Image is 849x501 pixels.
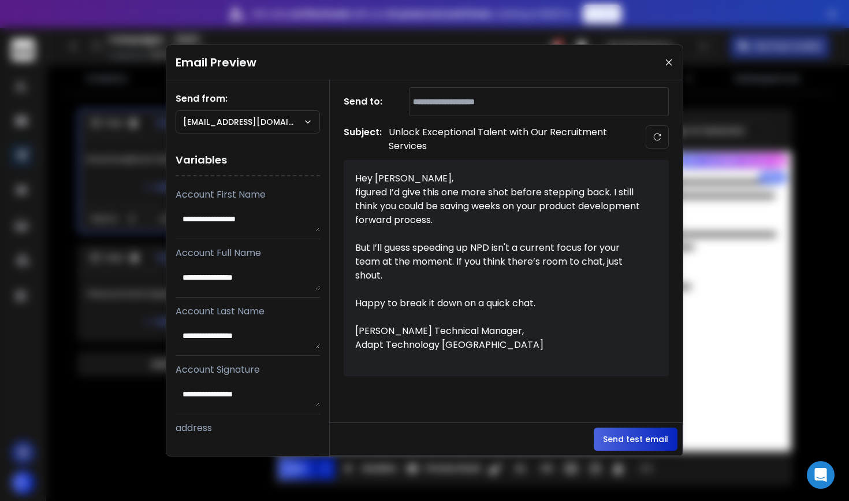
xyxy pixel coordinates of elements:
[344,125,382,153] h1: Subject:
[183,116,303,128] p: [EMAIL_ADDRESS][DOMAIN_NAME]
[807,461,835,489] div: Open Intercom Messenger
[176,145,320,176] h1: Variables
[176,188,320,202] p: Account First Name
[355,241,644,283] div: But I’ll guess speeding up NPD isn't a current focus for your team at the moment. If you think th...
[176,246,320,260] p: Account Full Name
[355,296,644,310] div: Happy to break it down on a quick chat.
[176,305,320,318] p: Account Last Name
[355,338,644,352] div: Adapt Technology [GEOGRAPHIC_DATA]
[389,125,620,153] p: Unlock Exceptional Talent with Our Recruitment Services
[344,95,390,109] h1: Send to:
[355,185,644,227] div: figured I’d give this one more shot before stepping back. I still think you could be saving weeks...
[594,428,677,451] button: Send test email
[176,92,320,106] h1: Send from:
[355,172,644,185] div: Hey [PERSON_NAME],
[176,421,320,435] p: address
[176,363,320,377] p: Account Signature
[355,324,644,338] div: [PERSON_NAME] Technical Manager,
[176,54,256,70] h1: Email Preview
